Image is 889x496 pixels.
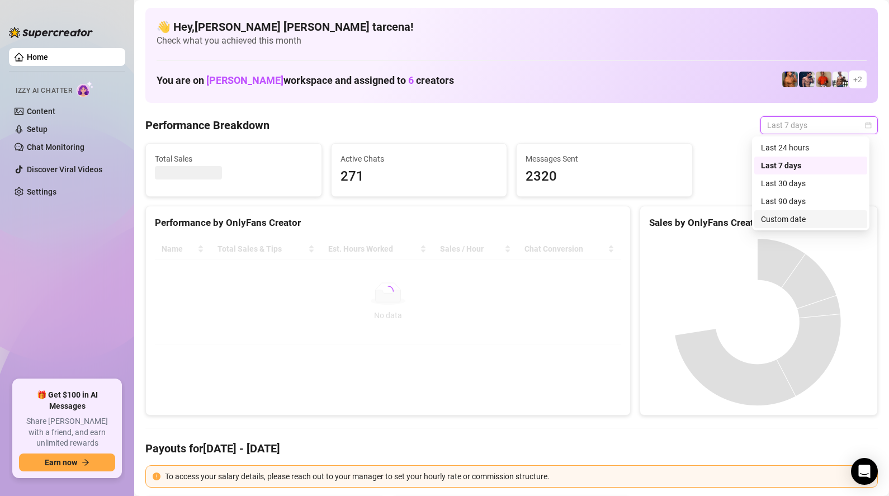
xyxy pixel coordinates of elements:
span: [PERSON_NAME] [206,74,283,86]
h1: You are on workspace and assigned to creators [157,74,454,87]
a: Home [27,53,48,62]
img: Axel [799,72,815,87]
div: Last 7 days [754,157,867,174]
span: Total Sales [155,153,313,165]
a: Setup [27,125,48,134]
a: Discover Viral Videos [27,165,102,174]
div: Custom date [754,210,867,228]
span: exclamation-circle [153,473,160,480]
img: logo-BBDzfeDw.svg [9,27,93,38]
div: Last 90 days [761,195,860,207]
a: Settings [27,187,56,196]
a: Chat Monitoring [27,143,84,152]
div: Open Intercom Messenger [851,458,878,485]
div: Sales by OnlyFans Creator [649,215,868,230]
div: Last 30 days [761,177,860,190]
span: calendar [865,122,872,129]
span: Last 7 days [767,117,871,134]
img: JUSTIN [833,72,848,87]
button: Earn nowarrow-right [19,454,115,471]
span: Earn now [45,458,77,467]
span: 2320 [526,166,683,187]
div: Last 24 hours [761,141,860,154]
div: To access your salary details, please reach out to your manager to set your hourly rate or commis... [165,470,871,483]
div: Custom date [761,213,860,225]
h4: Payouts for [DATE] - [DATE] [145,441,878,456]
span: loading [380,284,396,299]
img: Justin [816,72,831,87]
span: Check what you achieved this month [157,35,867,47]
div: Last 30 days [754,174,867,192]
div: Last 90 days [754,192,867,210]
a: Content [27,107,55,116]
img: AI Chatter [77,81,94,97]
div: Last 7 days [761,159,860,172]
span: 🎁 Get $100 in AI Messages [19,390,115,412]
span: Active Chats [341,153,498,165]
span: Share [PERSON_NAME] with a friend, and earn unlimited rewards [19,416,115,449]
span: 271 [341,166,498,187]
span: Izzy AI Chatter [16,86,72,96]
h4: 👋 Hey, [PERSON_NAME] [PERSON_NAME] tarcena ! [157,19,867,35]
div: Performance by OnlyFans Creator [155,215,621,230]
div: Last 24 hours [754,139,867,157]
img: JG [782,72,798,87]
span: + 2 [853,73,862,86]
span: arrow-right [82,459,89,466]
span: 6 [408,74,414,86]
h4: Performance Breakdown [145,117,269,133]
span: Messages Sent [526,153,683,165]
